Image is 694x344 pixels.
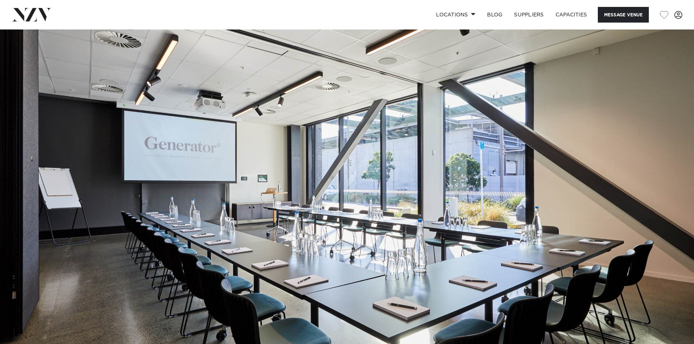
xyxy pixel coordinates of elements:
a: SUPPLIERS [508,7,549,23]
img: nzv-logo.png [12,8,51,21]
a: Capacities [550,7,593,23]
a: Locations [430,7,481,23]
a: BLOG [481,7,508,23]
button: Message Venue [598,7,649,23]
